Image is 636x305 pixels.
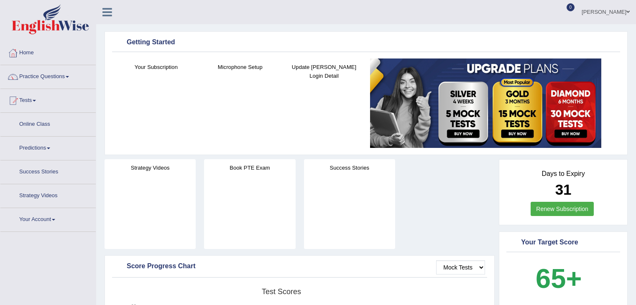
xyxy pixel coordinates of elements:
[105,163,196,172] h4: Strategy Videos
[114,260,485,273] div: Score Progress Chart
[304,163,395,172] h4: Success Stories
[118,63,194,71] h4: Your Subscription
[286,63,362,80] h4: Update [PERSON_NAME] Login Detail
[0,89,96,110] a: Tests
[567,3,575,11] span: 0
[0,184,96,205] a: Strategy Videos
[0,160,96,181] a: Success Stories
[536,263,582,294] b: 65+
[0,208,96,229] a: Your Account
[555,181,572,198] b: 31
[531,202,594,216] a: Renew Subscription
[0,41,96,62] a: Home
[0,137,96,158] a: Predictions
[204,163,295,172] h4: Book PTE Exam
[370,58,601,148] img: small5.jpg
[508,236,618,249] div: Your Target Score
[508,170,618,178] h4: Days to Expiry
[262,287,301,296] tspan: Test scores
[114,36,618,49] div: Getting Started
[0,113,96,134] a: Online Class
[202,63,278,71] h4: Microphone Setup
[0,65,96,86] a: Practice Questions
